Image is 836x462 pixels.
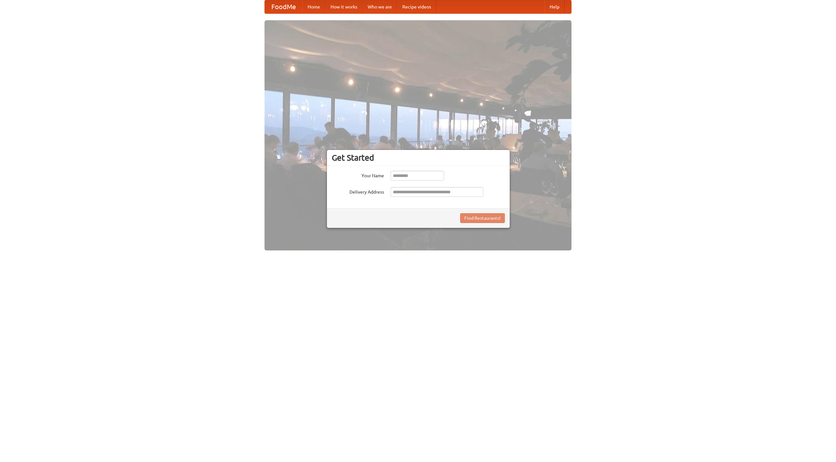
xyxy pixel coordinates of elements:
a: FoodMe [265,0,302,13]
label: Your Name [332,171,384,179]
a: Recipe videos [397,0,436,13]
button: Find Restaurants! [460,213,505,223]
h3: Get Started [332,153,505,163]
a: How it works [325,0,362,13]
a: Help [544,0,565,13]
a: Home [302,0,325,13]
a: Who we are [362,0,397,13]
label: Delivery Address [332,187,384,195]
